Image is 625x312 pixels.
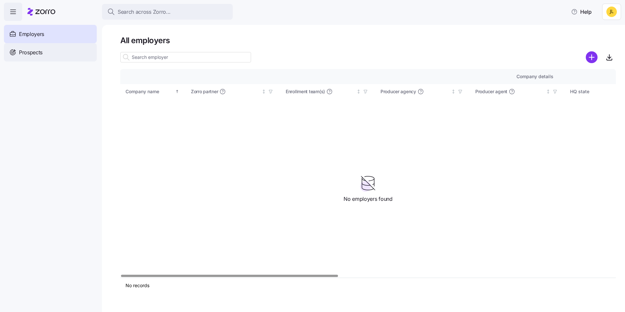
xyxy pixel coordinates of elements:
svg: add icon [586,51,598,63]
th: Producer agentNot sorted [470,84,565,99]
div: Not sorted [262,89,266,94]
div: Company name [126,88,174,95]
th: Company nameSorted ascending [120,84,186,99]
a: Employers [4,25,97,43]
h1: All employers [120,35,616,45]
th: Producer agencyNot sorted [375,84,470,99]
span: Zorro partner [191,88,218,95]
th: Zorro partnerNot sorted [186,84,280,99]
button: Help [566,5,597,18]
span: Help [571,8,592,16]
span: Enrollment team(s) [286,88,325,95]
span: Producer agent [475,88,507,95]
button: Search across Zorro... [102,4,233,20]
span: Employers [19,30,44,38]
div: Not sorted [451,89,456,94]
span: Search across Zorro... [118,8,171,16]
span: Prospects [19,48,42,57]
th: Enrollment team(s)Not sorted [280,84,375,99]
div: Not sorted [356,89,361,94]
div: Not sorted [546,89,550,94]
img: 4bbb7b38fb27464b0c02eb484b724bf2 [606,7,617,17]
div: No records [126,282,555,289]
span: Producer agency [380,88,416,95]
div: Sorted ascending [175,89,179,94]
a: Prospects [4,43,97,61]
span: No employers found [344,195,392,203]
input: Search employer [120,52,251,62]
